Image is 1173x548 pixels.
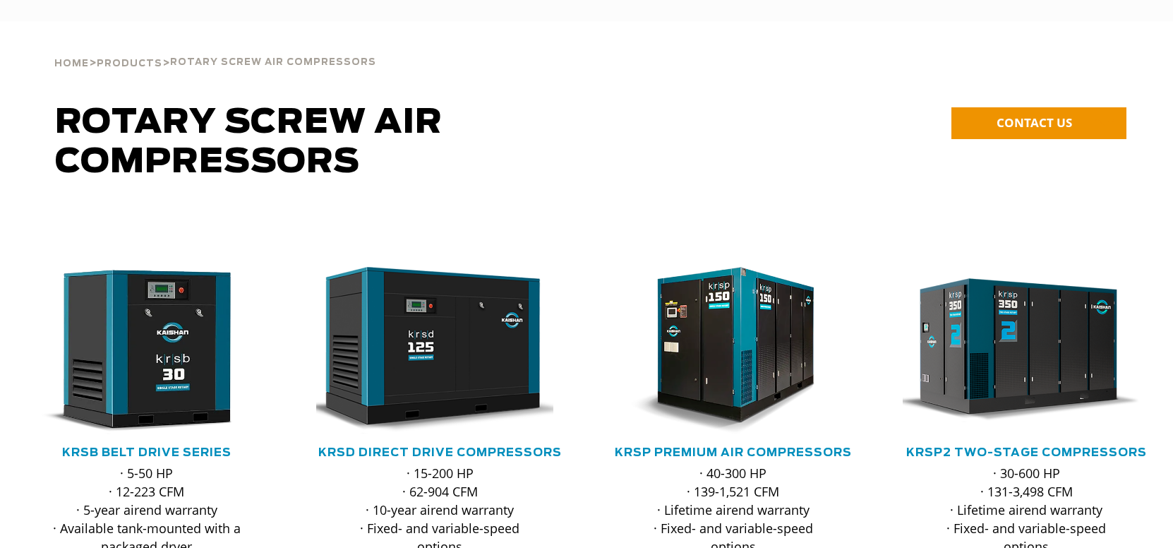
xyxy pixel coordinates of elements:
div: krsp350 [903,267,1151,434]
span: Rotary Screw Air Compressors [170,58,376,67]
span: Products [97,59,162,68]
img: krsp150 [598,267,847,434]
span: Home [54,59,89,68]
img: krsb30 [12,267,260,434]
div: krsd125 [316,267,565,434]
img: krsd125 [306,267,554,434]
a: Products [97,56,162,69]
a: KRSD Direct Drive Compressors [318,447,562,458]
span: CONTACT US [997,114,1072,131]
a: KRSP Premium Air Compressors [615,447,852,458]
span: Rotary Screw Air Compressors [55,106,443,179]
a: KRSP2 Two-Stage Compressors [906,447,1147,458]
a: CONTACT US [951,107,1126,139]
div: krsb30 [23,267,271,434]
img: krsp350 [892,267,1141,434]
a: KRSB Belt Drive Series [62,447,231,458]
div: krsp150 [609,267,858,434]
div: > > [54,21,376,75]
a: Home [54,56,89,69]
